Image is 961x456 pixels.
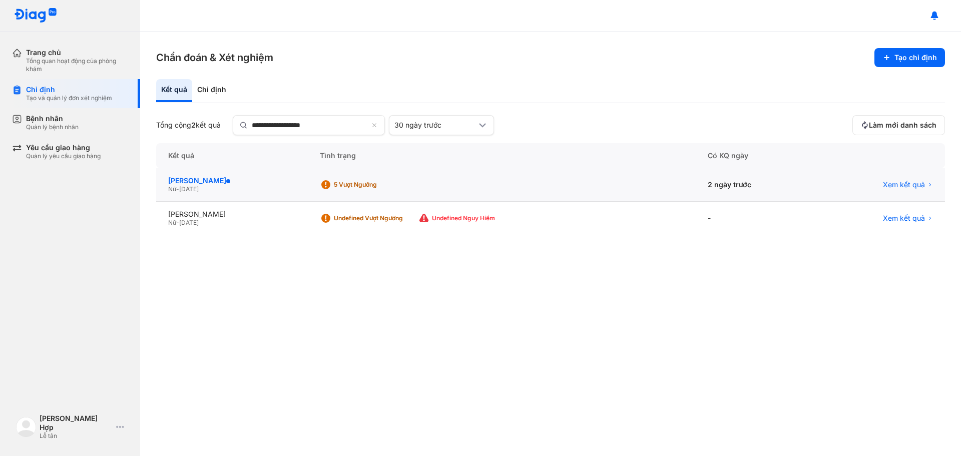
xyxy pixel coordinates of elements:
[394,121,476,130] div: 30 ngày trước
[176,185,179,193] span: -
[26,85,112,94] div: Chỉ định
[883,214,925,223] span: Xem kết quả
[156,51,273,65] h3: Chẩn đoán & Xét nghiệm
[179,219,199,226] span: [DATE]
[40,414,112,432] div: [PERSON_NAME] Hợp
[26,143,101,152] div: Yêu cầu giao hàng
[696,143,815,168] div: Có KQ ngày
[176,219,179,226] span: -
[26,57,128,73] div: Tổng quan hoạt động của phòng khám
[191,121,196,129] span: 2
[168,219,176,226] span: Nữ
[168,185,176,193] span: Nữ
[869,121,936,130] span: Làm mới danh sách
[26,123,79,131] div: Quản lý bệnh nhân
[334,214,414,222] div: undefined Vượt ngưỡng
[883,180,925,189] span: Xem kết quả
[334,181,414,189] div: 5 Vượt ngưỡng
[26,94,112,102] div: Tạo và quản lý đơn xét nghiệm
[16,417,36,437] img: logo
[874,48,945,67] button: Tạo chỉ định
[156,121,221,130] div: Tổng cộng kết quả
[168,176,296,185] div: [PERSON_NAME]
[852,115,945,135] button: Làm mới danh sách
[14,8,57,24] img: logo
[192,79,231,102] div: Chỉ định
[26,152,101,160] div: Quản lý yêu cầu giao hàng
[168,210,296,219] div: [PERSON_NAME]
[696,168,815,202] div: 2 ngày trước
[696,202,815,235] div: -
[40,432,112,440] div: Lễ tân
[156,79,192,102] div: Kết quả
[156,143,308,168] div: Kết quả
[432,214,512,222] div: undefined Nguy hiểm
[26,114,79,123] div: Bệnh nhân
[26,48,128,57] div: Trang chủ
[179,185,199,193] span: [DATE]
[308,143,696,168] div: Tình trạng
